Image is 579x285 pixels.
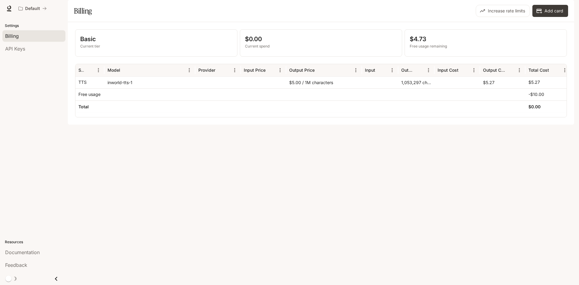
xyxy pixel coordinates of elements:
button: Sort [216,66,225,75]
button: Menu [351,66,360,75]
div: Total Cost [528,67,549,73]
button: Menu [276,66,285,75]
div: inworld-tts-1 [104,76,195,88]
button: Sort [376,66,385,75]
div: Input Price [244,67,266,73]
h1: Billing [74,5,92,17]
div: 1,053,297 characters [398,76,435,88]
div: Input Cost [438,67,458,73]
p: $0.00 [245,34,397,44]
button: Menu [424,66,433,75]
button: Sort [266,66,275,75]
div: Input [365,67,375,73]
button: Increase rate limits [476,5,530,17]
p: Current tier [80,44,232,49]
button: Sort [459,66,468,75]
button: Sort [121,66,130,75]
div: Output [401,67,414,73]
p: Free usage remaining [410,44,562,49]
button: Menu [515,66,524,75]
div: Model [108,67,120,73]
div: $5.00 / 1M characters [286,76,362,88]
p: Current spend [245,44,397,49]
div: Output Price [289,67,315,73]
p: $4.73 [410,34,562,44]
div: Output Cost [483,67,505,73]
p: $5.27 [528,79,540,85]
p: -$10.00 [528,91,544,97]
button: Menu [185,66,194,75]
button: Sort [315,66,324,75]
button: Menu [94,66,103,75]
div: Provider [198,67,215,73]
div: $5.27 [480,76,525,88]
button: Sort [415,66,424,75]
button: Menu [560,66,569,75]
h6: $0.00 [528,104,541,110]
p: Default [25,6,40,11]
div: Service [78,67,84,73]
button: Sort [550,66,559,75]
button: All workspaces [16,2,49,15]
button: Menu [388,66,397,75]
p: Free usage [78,91,101,97]
button: Sort [85,66,94,75]
button: Menu [469,66,478,75]
button: Menu [230,66,239,75]
button: Add card [532,5,568,17]
p: Basic [80,34,232,44]
h6: Total [78,104,89,110]
p: TTS [78,79,87,85]
button: Sort [506,66,515,75]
